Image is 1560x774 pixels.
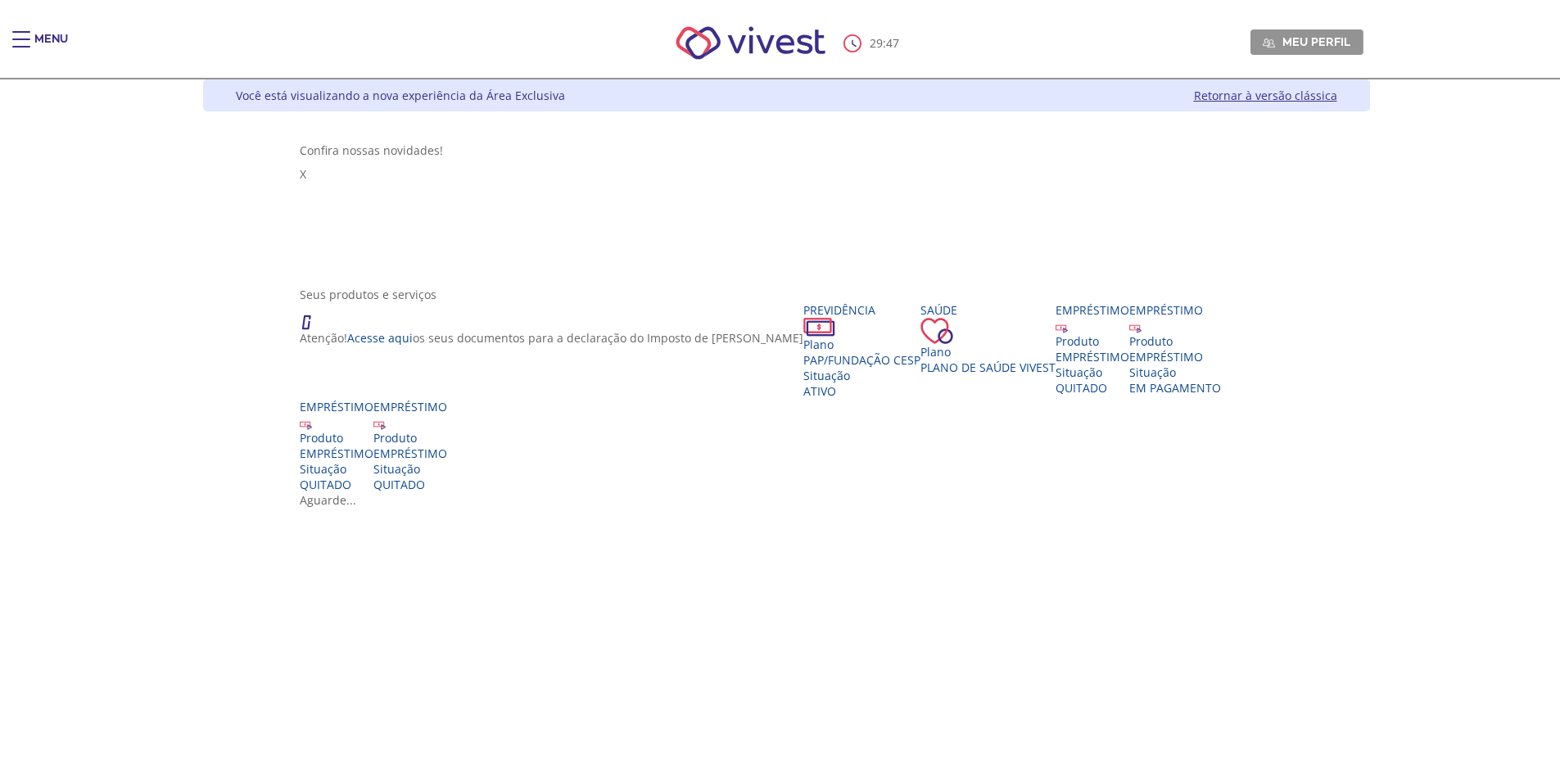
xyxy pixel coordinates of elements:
[300,166,306,182] span: X
[1056,302,1129,318] div: Empréstimo
[1263,37,1275,49] img: Meu perfil
[300,143,1273,158] div: Confira nossas novidades!
[34,31,68,64] div: Menu
[803,302,920,318] div: Previdência
[920,318,953,344] img: ico_coracao.png
[1250,29,1363,54] a: Meu perfil
[300,461,373,477] div: Situação
[803,337,920,352] div: Plano
[300,287,1273,302] div: Seus produtos e serviços
[373,430,447,446] div: Produto
[1129,302,1221,396] a: Empréstimo Produto EMPRÉSTIMO Situação EM PAGAMENTO
[1129,302,1221,318] div: Empréstimo
[803,368,920,383] div: Situação
[870,35,883,51] span: 29
[1129,333,1221,349] div: Produto
[1056,302,1129,396] a: Empréstimo Produto EMPRÉSTIMO Situação QUITADO
[1194,88,1337,103] a: Retornar à versão clássica
[1129,321,1142,333] img: ico_emprestimo.svg
[1282,34,1350,49] span: Meu perfil
[1129,364,1221,380] div: Situação
[300,302,328,330] img: ico_atencao.png
[1129,349,1221,364] div: EMPRÉSTIMO
[300,399,373,414] div: Empréstimo
[347,330,413,346] a: Acesse aqui
[373,399,447,414] div: Empréstimo
[373,461,447,477] div: Situação
[1056,380,1107,396] span: QUITADO
[373,418,386,430] img: ico_emprestimo.svg
[300,430,373,446] div: Produto
[236,88,565,103] div: Você está visualizando a nova experiência da Área Exclusiva
[803,318,835,337] img: ico_dinheiro.png
[300,143,1273,270] section: <span lang="pt-BR" dir="ltr">Visualizador do Conteúdo da Web</span> 1
[920,302,1056,318] div: Saúde
[658,8,843,78] img: Vivest
[1056,349,1129,364] div: EMPRÉSTIMO
[300,330,803,346] p: Atenção! os seus documentos para a declaração do Imposto de [PERSON_NAME]
[373,477,425,492] span: QUITADO
[373,399,447,492] a: Empréstimo Produto EMPRÉSTIMO Situação QUITADO
[300,477,351,492] span: QUITADO
[300,446,373,461] div: EMPRÉSTIMO
[886,35,899,51] span: 47
[300,418,312,430] img: ico_emprestimo.svg
[300,492,1273,508] div: Aguarde...
[843,34,902,52] div: :
[920,302,1056,375] a: Saúde PlanoPlano de Saúde VIVEST
[920,360,1056,375] span: Plano de Saúde VIVEST
[1056,364,1129,380] div: Situação
[1056,333,1129,349] div: Produto
[373,446,447,461] div: EMPRÉSTIMO
[803,352,920,368] span: PAP/Fundação CESP
[300,287,1273,508] section: <span lang="en" dir="ltr">ProdutosCard</span>
[920,344,1056,360] div: Plano
[1129,380,1221,396] span: EM PAGAMENTO
[300,399,373,492] a: Empréstimo Produto EMPRÉSTIMO Situação QUITADO
[803,383,836,399] span: Ativo
[803,302,920,399] a: Previdência PlanoPAP/Fundação CESP SituaçãoAtivo
[1056,321,1068,333] img: ico_emprestimo.svg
